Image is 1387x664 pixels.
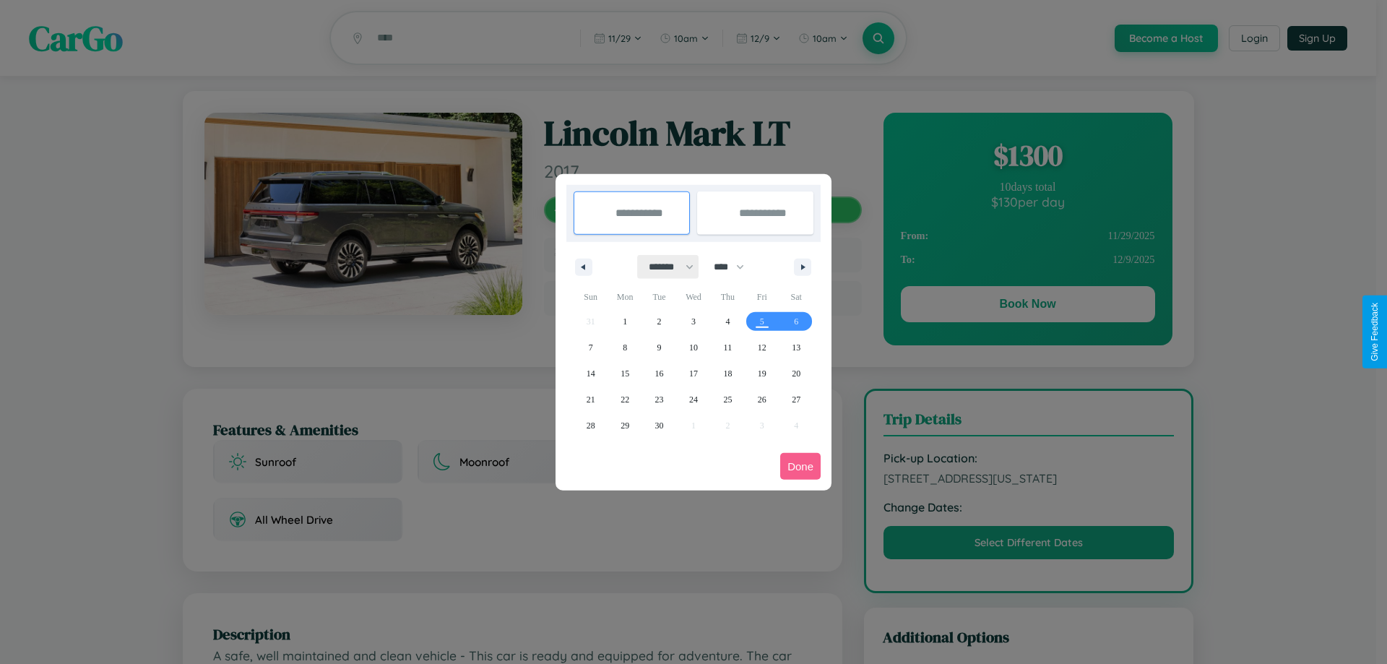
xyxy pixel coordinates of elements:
div: Give Feedback [1370,303,1380,361]
button: 30 [642,413,676,439]
button: 11 [711,335,745,361]
span: 10 [689,335,698,361]
span: 12 [758,335,766,361]
button: 2 [642,309,676,335]
button: 27 [779,387,813,413]
span: 22 [621,387,629,413]
button: 20 [779,361,813,387]
span: 3 [691,309,696,335]
span: 11 [724,335,733,361]
button: 22 [608,387,641,413]
button: 28 [574,413,608,439]
button: 13 [779,335,813,361]
span: 27 [792,387,800,413]
button: 1 [608,309,641,335]
span: 30 [655,413,664,439]
span: 24 [689,387,698,413]
button: 6 [779,309,813,335]
span: 18 [723,361,732,387]
span: 7 [589,335,593,361]
span: 25 [723,387,732,413]
button: 17 [676,361,710,387]
span: 20 [792,361,800,387]
button: 15 [608,361,641,387]
button: Done [780,453,821,480]
span: 26 [758,387,766,413]
button: 10 [676,335,710,361]
button: 25 [711,387,745,413]
span: 4 [725,309,730,335]
button: 5 [745,309,779,335]
span: 21 [587,387,595,413]
button: 7 [574,335,608,361]
span: Thu [711,285,745,309]
span: 1 [623,309,627,335]
button: 26 [745,387,779,413]
span: 13 [792,335,800,361]
button: 3 [676,309,710,335]
span: Wed [676,285,710,309]
button: 16 [642,361,676,387]
button: 18 [711,361,745,387]
span: Fri [745,285,779,309]
button: 9 [642,335,676,361]
button: 4 [711,309,745,335]
button: 24 [676,387,710,413]
span: 9 [657,335,662,361]
span: 28 [587,413,595,439]
span: 5 [760,309,764,335]
span: 6 [794,309,798,335]
span: 2 [657,309,662,335]
span: Sat [779,285,813,309]
span: 23 [655,387,664,413]
button: 23 [642,387,676,413]
span: 8 [623,335,627,361]
span: 19 [758,361,766,387]
button: 29 [608,413,641,439]
span: Sun [574,285,608,309]
button: 14 [574,361,608,387]
button: 19 [745,361,779,387]
button: 21 [574,387,608,413]
button: 12 [745,335,779,361]
span: 17 [689,361,698,387]
span: 15 [621,361,629,387]
span: 16 [655,361,664,387]
span: Tue [642,285,676,309]
button: 8 [608,335,641,361]
span: 29 [621,413,629,439]
span: Mon [608,285,641,309]
span: 14 [587,361,595,387]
